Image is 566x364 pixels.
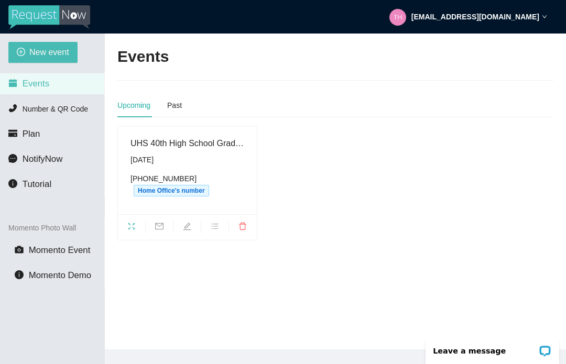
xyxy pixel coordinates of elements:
span: Momento Event [29,245,91,255]
span: Number & QR Code [23,105,88,113]
div: UHS 40th High School Graduation [130,137,244,150]
span: message [8,154,17,163]
div: Upcoming [117,100,150,111]
span: calendar [8,79,17,87]
span: credit-card [8,129,17,138]
div: [DATE] [130,154,244,166]
span: edit [173,222,201,234]
img: RequestNow [8,5,90,29]
span: NotifyNow [23,154,62,164]
div: Past [167,100,182,111]
span: bars [201,222,228,234]
span: camera [15,245,24,254]
span: Momento Demo [29,270,91,280]
span: Tutorial [23,179,51,189]
h2: Events [117,46,169,68]
div: [PHONE_NUMBER] [130,173,244,196]
img: 3583c18a842b97acc7f65ec5d5e786d3 [389,9,406,26]
iframe: LiveChat chat widget [419,331,566,364]
span: phone [8,104,17,113]
span: info-circle [15,270,24,279]
strong: [EMAIL_ADDRESS][DOMAIN_NAME] [411,13,539,21]
button: plus-circleNew event [8,42,78,63]
span: delete [229,222,257,234]
span: Home Office's number [134,185,209,196]
span: fullscreen [118,222,145,234]
span: Events [23,79,49,89]
span: mail [146,222,173,234]
span: plus-circle [17,48,25,58]
span: down [542,14,547,19]
span: New event [29,46,69,59]
span: info-circle [8,179,17,188]
span: Plan [23,129,40,139]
